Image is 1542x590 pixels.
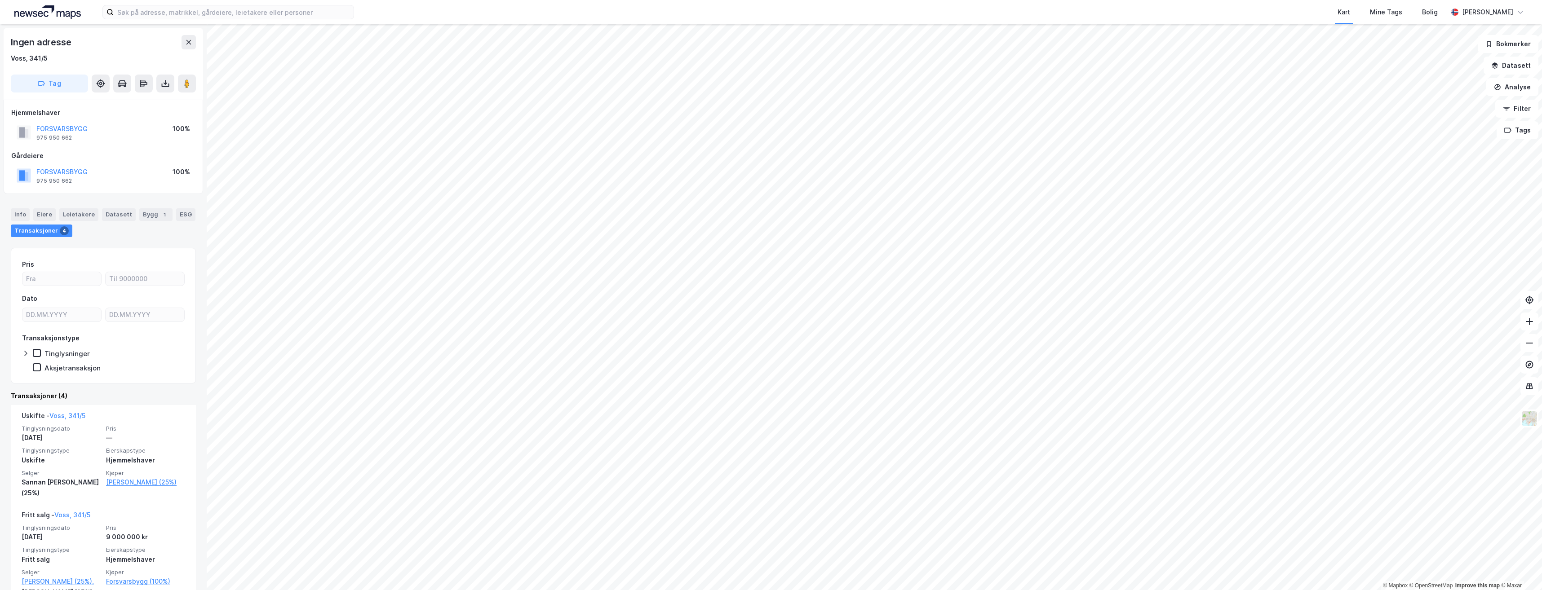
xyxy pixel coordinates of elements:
div: Tinglysninger [44,349,90,358]
div: 100% [173,123,190,134]
span: Tinglysningstype [22,546,101,554]
div: Sannan [PERSON_NAME] (25%) [22,477,101,498]
a: OpenStreetMap [1409,582,1453,589]
span: Selger [22,469,101,477]
div: Info [11,208,30,221]
div: [DATE] [22,532,101,542]
a: Forsvarsbygg (100%) [106,576,185,587]
a: [PERSON_NAME] (25%) [106,477,185,488]
div: 100% [173,167,190,177]
div: Transaksjonstype [22,333,80,343]
a: Voss, 341/5 [49,412,85,419]
div: Fritt salg [22,554,101,565]
div: Uskifte [22,455,101,466]
div: Transaksjoner [11,225,72,237]
div: Voss, 341/5 [11,53,48,64]
a: Voss, 341/5 [54,511,90,519]
span: Tinglysningsdato [22,425,101,432]
img: Z [1521,410,1538,427]
div: Leietakere [59,208,98,221]
a: Improve this map [1455,582,1500,589]
div: 975 950 662 [36,177,72,185]
div: 9 000 000 kr [106,532,185,542]
div: Gårdeiere [11,150,195,161]
span: Kjøper [106,469,185,477]
div: ESG [176,208,195,221]
div: Bolig [1422,7,1438,18]
div: Hjemmelshaver [106,455,185,466]
input: Fra [22,272,101,286]
span: Selger [22,568,101,576]
input: DD.MM.YYYY [106,308,184,321]
div: Datasett [102,208,136,221]
a: [PERSON_NAME] (25%), [22,576,101,587]
div: Pris [22,259,34,270]
button: Bokmerker [1478,35,1538,53]
div: Transaksjoner (4) [11,391,196,401]
span: Pris [106,425,185,432]
div: Ingen adresse [11,35,73,49]
input: Søk på adresse, matrikkel, gårdeiere, leietakere eller personer [114,5,354,19]
span: Eierskapstype [106,447,185,454]
div: 4 [60,226,69,235]
button: Tags [1497,121,1538,139]
div: Aksjetransaksjon [44,364,101,372]
div: Kart [1338,7,1350,18]
div: — [106,432,185,443]
div: [PERSON_NAME] [1462,7,1513,18]
button: Tag [11,75,88,92]
input: DD.MM.YYYY [22,308,101,321]
button: Analyse [1486,78,1538,96]
input: Til 9000000 [106,272,184,286]
div: Bygg [139,208,173,221]
span: Pris [106,524,185,532]
div: 975 950 662 [36,134,72,141]
div: Eiere [33,208,56,221]
div: [DATE] [22,432,101,443]
div: Dato [22,293,37,304]
button: Filter [1495,100,1538,118]
span: Tinglysningsdato [22,524,101,532]
div: Mine Tags [1370,7,1402,18]
span: Kjøper [106,568,185,576]
span: Eierskapstype [106,546,185,554]
div: Hjemmelshaver [11,107,195,118]
button: Datasett [1484,57,1538,75]
div: Hjemmelshaver [106,554,185,565]
img: logo.a4113a55bc3d86da70a041830d287a7e.svg [14,5,81,19]
span: Tinglysningstype [22,447,101,454]
iframe: Chat Widget [1497,547,1542,590]
div: Fritt salg - [22,510,90,524]
div: Uskifte - [22,410,85,425]
div: 1 [160,210,169,219]
a: Mapbox [1383,582,1408,589]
